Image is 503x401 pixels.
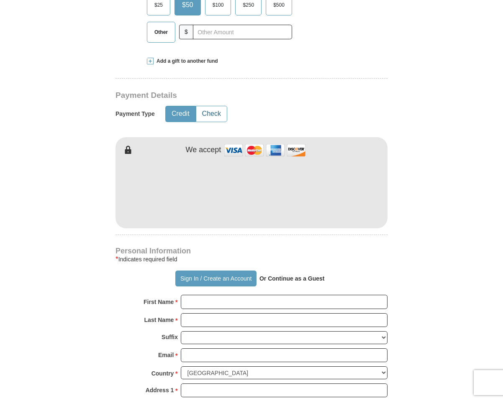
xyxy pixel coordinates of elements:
strong: Email [158,349,174,361]
h3: Payment Details [115,91,329,100]
span: Add a gift to another fund [154,58,218,65]
strong: Or Continue as a Guest [259,275,325,282]
img: credit cards accepted [223,141,307,159]
strong: Last Name [144,314,174,326]
strong: Country [151,368,174,379]
button: Sign In / Create an Account [175,271,256,286]
button: Check [196,106,227,122]
div: Indicates required field [115,254,388,264]
h4: We accept [186,146,221,155]
h5: Payment Type [115,110,155,117]
span: Other [150,26,172,38]
span: $ [179,25,193,39]
input: Other Amount [193,25,292,39]
strong: First Name [144,296,174,308]
strong: Suffix [162,331,178,343]
strong: Address 1 [146,384,174,396]
button: Credit [166,106,195,122]
h4: Personal Information [115,248,388,254]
